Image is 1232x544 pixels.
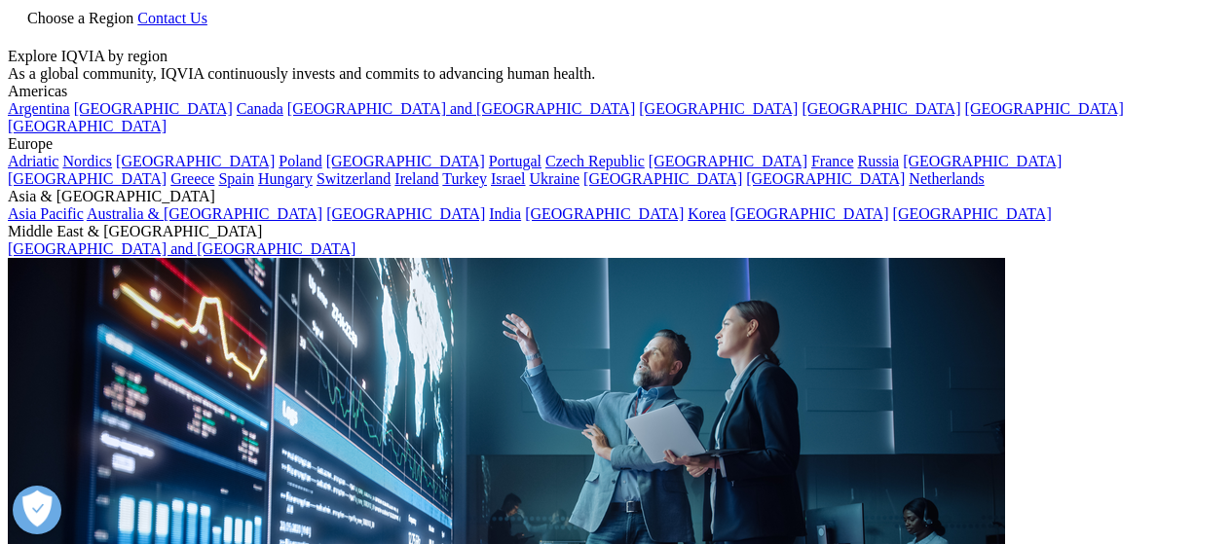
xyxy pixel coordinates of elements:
a: Adriatic [8,153,58,169]
a: [GEOGRAPHIC_DATA] [326,205,485,222]
a: Ireland [394,170,438,187]
a: Contact Us [137,10,207,26]
a: Portugal [489,153,541,169]
a: Canada [237,100,283,117]
a: India [489,205,521,222]
a: Ukraine [530,170,580,187]
a: Poland [279,153,321,169]
a: [GEOGRAPHIC_DATA] [649,153,807,169]
a: Argentina [8,100,70,117]
a: Switzerland [317,170,391,187]
a: [GEOGRAPHIC_DATA] and [GEOGRAPHIC_DATA] [287,100,635,117]
a: Korea [688,205,726,222]
a: Nordics [62,153,112,169]
a: [GEOGRAPHIC_DATA] [639,100,798,117]
a: [GEOGRAPHIC_DATA] [326,153,485,169]
span: Choose a Region [27,10,133,26]
button: Abrir preferências [13,486,61,534]
div: Asia & [GEOGRAPHIC_DATA] [8,188,1224,205]
a: [GEOGRAPHIC_DATA] [525,205,684,222]
a: Hungary [258,170,313,187]
a: [GEOGRAPHIC_DATA] [116,153,275,169]
a: [GEOGRAPHIC_DATA] [965,100,1124,117]
a: [GEOGRAPHIC_DATA] [583,170,742,187]
a: [GEOGRAPHIC_DATA] [74,100,233,117]
a: Australia & [GEOGRAPHIC_DATA] [87,205,322,222]
a: Netherlands [909,170,984,187]
a: Turkey [442,170,487,187]
a: [GEOGRAPHIC_DATA] [746,170,905,187]
a: [GEOGRAPHIC_DATA] [8,118,167,134]
a: Israel [491,170,526,187]
a: Czech Republic [545,153,645,169]
div: Americas [8,83,1224,100]
div: Europe [8,135,1224,153]
a: France [811,153,854,169]
a: [GEOGRAPHIC_DATA] [729,205,888,222]
a: [GEOGRAPHIC_DATA] [802,100,960,117]
a: Spain [218,170,253,187]
a: Russia [858,153,900,169]
div: Explore IQVIA by region [8,48,1224,65]
a: [GEOGRAPHIC_DATA] [893,205,1052,222]
a: Greece [170,170,214,187]
a: [GEOGRAPHIC_DATA] [8,170,167,187]
a: [GEOGRAPHIC_DATA] [903,153,1062,169]
div: Middle East & [GEOGRAPHIC_DATA] [8,223,1224,240]
div: As a global community, IQVIA continuously invests and commits to advancing human health. [8,65,1224,83]
a: [GEOGRAPHIC_DATA] and [GEOGRAPHIC_DATA] [8,240,355,257]
a: Asia Pacific [8,205,84,222]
